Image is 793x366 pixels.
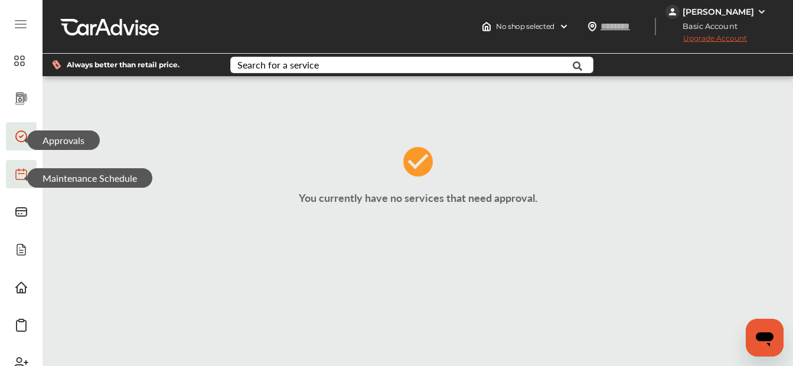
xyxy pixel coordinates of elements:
span: No shop selected [496,22,554,31]
img: location_vector.a44bc228.svg [588,22,597,31]
img: header-divider.bc55588e.svg [655,18,656,35]
p: You currently have no services that need approval. [45,190,790,205]
div: Search for a service [237,60,319,70]
img: dollor_label_vector.a70140d1.svg [52,60,61,70]
img: jVpblrzwTbfkPYzPPzSLxeg0AAAAASUVORK5CYII= [665,5,680,19]
iframe: Button to launch messaging window [746,319,784,357]
div: [PERSON_NAME] [683,6,754,17]
span: Always better than retail price. [67,61,180,68]
span: Maintenance Schedule [27,168,152,188]
span: Approvals [27,130,100,150]
span: Basic Account [667,20,746,32]
span: Upgrade Account [665,34,747,48]
img: header-home-logo.8d720a4f.svg [482,22,491,31]
img: header-down-arrow.9dd2ce7d.svg [559,22,569,31]
img: WGsFRI8htEPBVLJbROoPRyZpYNWhNONpIPPETTm6eUC0GeLEiAAAAAElFTkSuQmCC [757,7,766,17]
